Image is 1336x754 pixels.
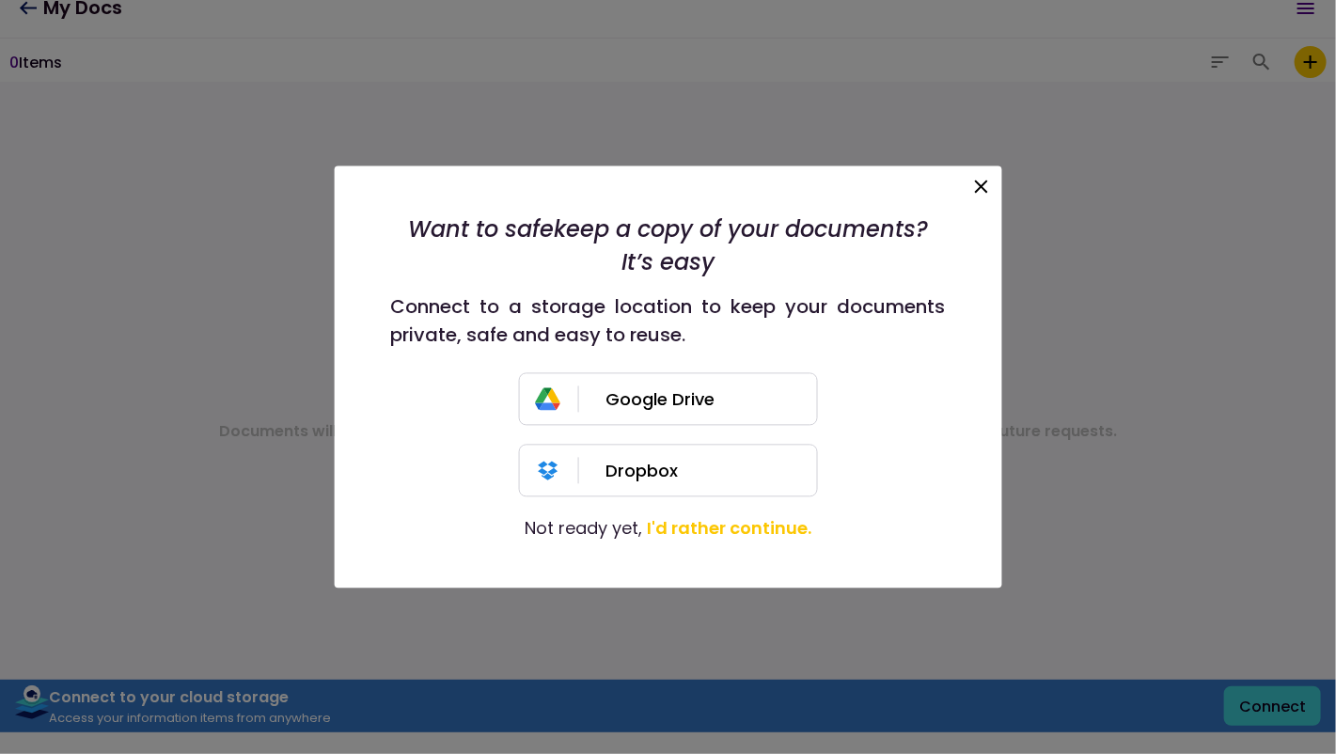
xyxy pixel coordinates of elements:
button: I'd rather continue. [647,516,811,542]
div: Google Drive [606,374,817,425]
div: Want to safekeep a copy of your documents? [408,213,928,246]
div: Dropbox [606,446,817,496]
button: Google Drive [519,373,818,426]
button: Dropbox [519,445,818,497]
div: It’s easy [408,246,928,279]
div: Not ready yet, [525,516,811,542]
div: Connect to a storage location to keep your documents private, safe and easy to reuse. [390,293,946,350]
